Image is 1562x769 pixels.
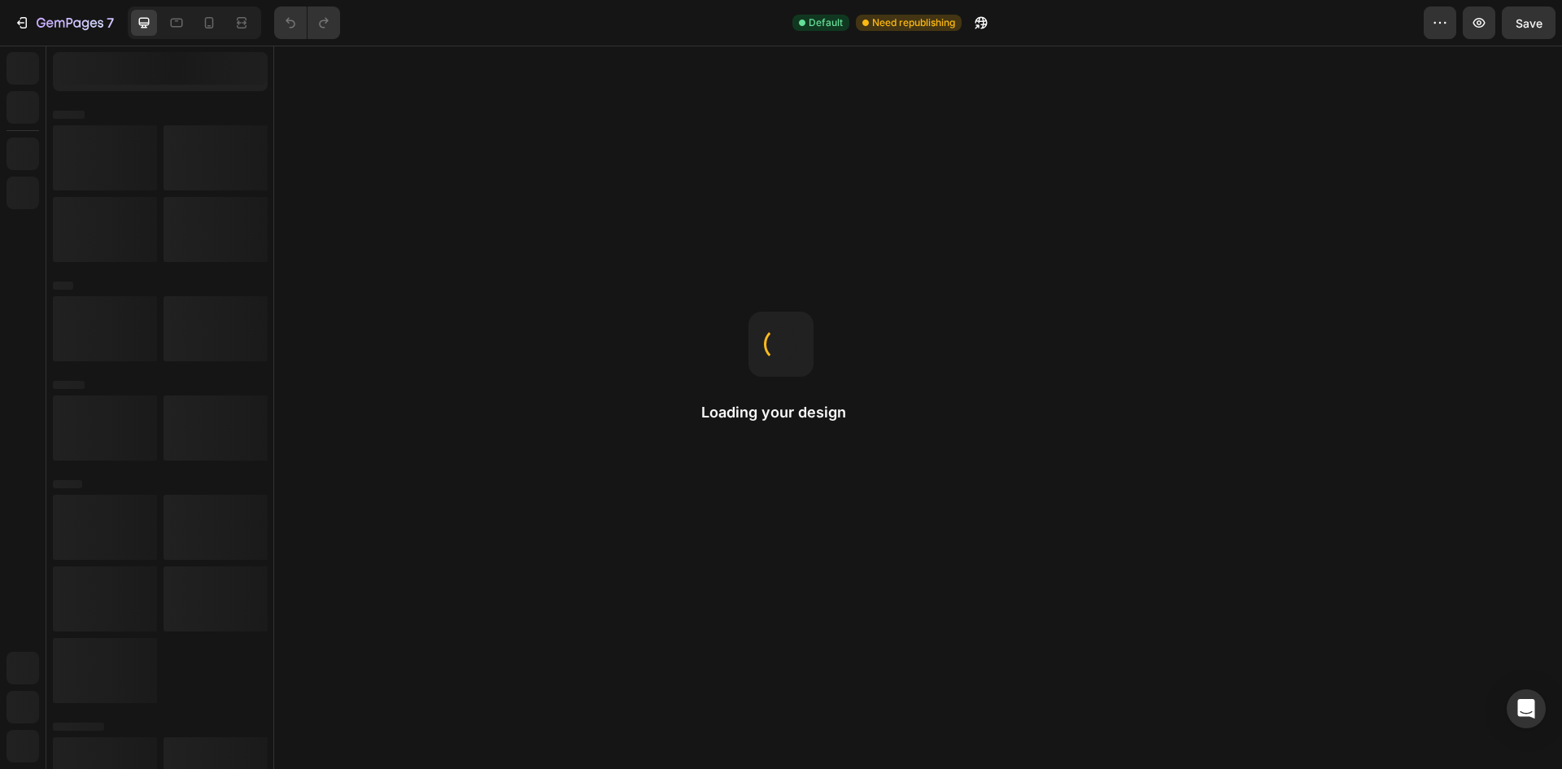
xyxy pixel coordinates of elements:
[872,15,955,30] span: Need republishing
[1516,16,1542,30] span: Save
[1502,7,1555,39] button: Save
[1507,689,1546,728] div: Open Intercom Messenger
[809,15,843,30] span: Default
[7,7,121,39] button: 7
[107,13,114,33] p: 7
[701,403,861,422] h2: Loading your design
[274,7,340,39] div: Undo/Redo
